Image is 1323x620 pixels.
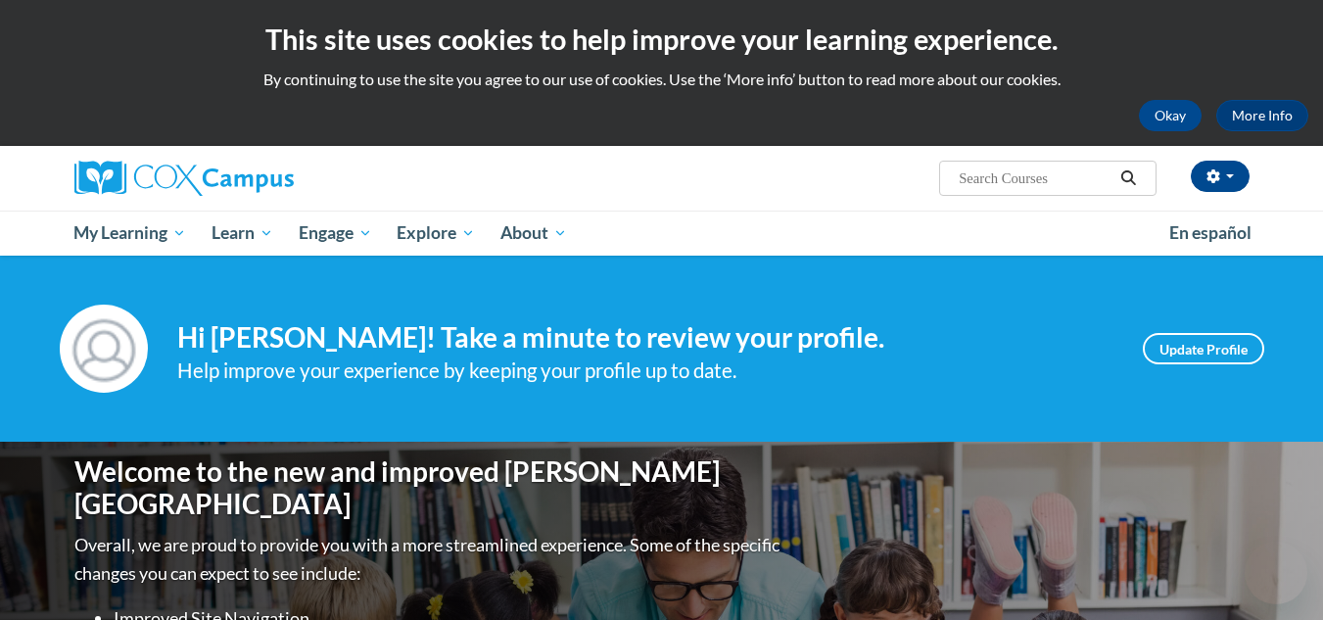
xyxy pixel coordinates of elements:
iframe: Close message [1108,495,1147,534]
a: En español [1157,213,1264,254]
a: Engage [286,211,385,256]
a: About [488,211,580,256]
button: Account Settings [1191,161,1250,192]
button: Okay [1139,100,1202,131]
a: More Info [1216,100,1308,131]
span: Learn [212,221,273,245]
input: Search Courses [957,167,1113,190]
span: En español [1169,222,1252,243]
span: About [500,221,567,245]
a: My Learning [62,211,200,256]
p: By continuing to use the site you agree to our use of cookies. Use the ‘More info’ button to read... [15,69,1308,90]
span: Explore [397,221,475,245]
span: My Learning [73,221,186,245]
a: Explore [384,211,488,256]
h1: Welcome to the new and improved [PERSON_NAME][GEOGRAPHIC_DATA] [74,455,784,521]
h4: Hi [PERSON_NAME]! Take a minute to review your profile. [177,321,1113,355]
img: Cox Campus [74,161,294,196]
a: Update Profile [1143,333,1264,364]
iframe: Button to launch messaging window [1245,542,1307,604]
a: Learn [199,211,286,256]
span: Engage [299,221,372,245]
p: Overall, we are proud to provide you with a more streamlined experience. Some of the specific cha... [74,531,784,588]
img: Profile Image [60,305,148,393]
button: Search [1113,167,1143,190]
div: Main menu [45,211,1279,256]
a: Cox Campus [74,161,447,196]
div: Help improve your experience by keeping your profile up to date. [177,355,1113,387]
h2: This site uses cookies to help improve your learning experience. [15,20,1308,59]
